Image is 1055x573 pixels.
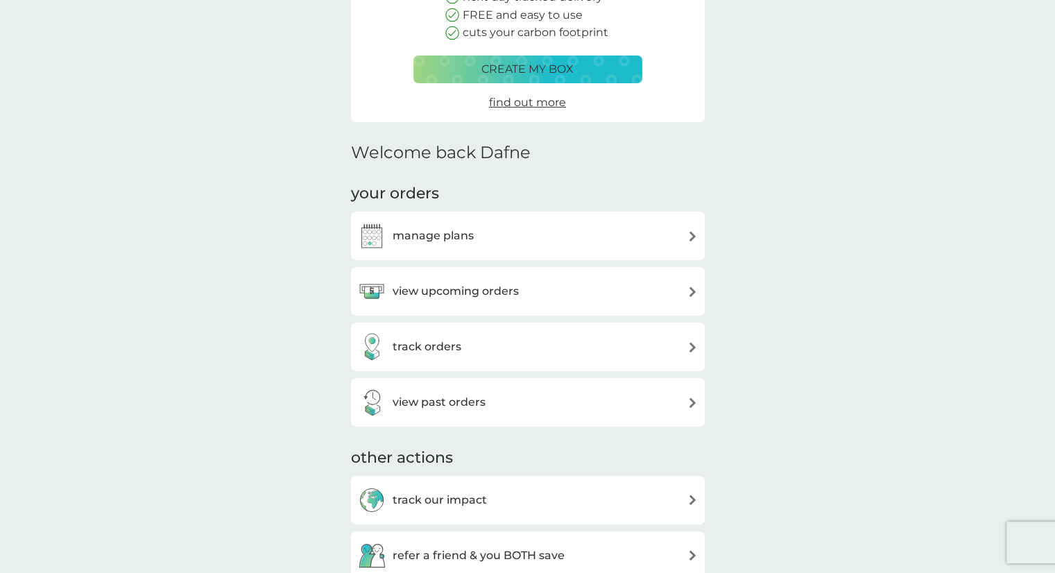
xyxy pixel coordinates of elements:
[351,183,439,205] h3: your orders
[687,495,698,505] img: arrow right
[687,397,698,408] img: arrow right
[351,143,531,163] h2: Welcome back Dafne
[687,342,698,352] img: arrow right
[687,550,698,561] img: arrow right
[481,60,574,78] p: create my box
[687,231,698,241] img: arrow right
[351,447,453,469] h3: other actions
[393,338,461,356] h3: track orders
[413,55,642,83] button: create my box
[687,286,698,297] img: arrow right
[393,282,519,300] h3: view upcoming orders
[489,96,566,109] span: find out more
[463,6,583,24] p: FREE and easy to use
[393,547,565,565] h3: refer a friend & you BOTH save
[393,227,474,245] h3: manage plans
[393,393,486,411] h3: view past orders
[489,94,566,112] a: find out more
[393,491,487,509] h3: track our impact
[463,24,608,42] p: cuts your carbon footprint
